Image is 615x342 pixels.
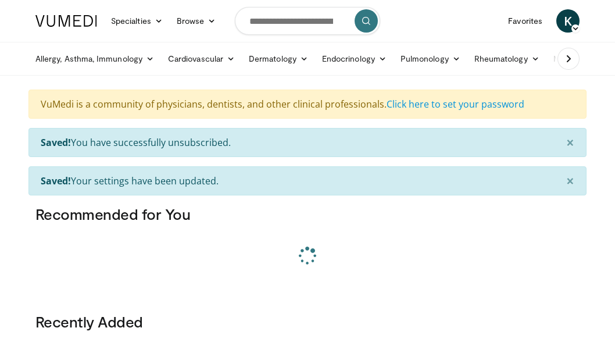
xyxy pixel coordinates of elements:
input: Search topics, interventions [235,7,380,35]
a: Allergy, Asthma, Immunology [28,47,161,70]
a: Specialties [104,9,170,33]
strong: Saved! [41,174,71,187]
a: Pulmonology [394,47,467,70]
button: × [555,167,586,195]
a: Favorites [501,9,549,33]
div: You have successfully unsubscribed. [28,128,587,157]
a: Rheumatology [467,47,546,70]
a: Dermatology [242,47,315,70]
h3: Recommended for You [35,205,580,223]
h3: Recently Added [35,312,580,331]
a: K [556,9,580,33]
button: × [555,129,586,156]
a: Endocrinology [315,47,394,70]
div: VuMedi is a community of physicians, dentists, and other clinical professionals. [28,90,587,119]
img: VuMedi Logo [35,15,97,27]
strong: Saved! [41,136,71,149]
div: Your settings have been updated. [28,166,587,195]
a: Cardiovascular [161,47,242,70]
a: Click here to set your password [387,98,524,111]
a: Browse [170,9,223,33]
